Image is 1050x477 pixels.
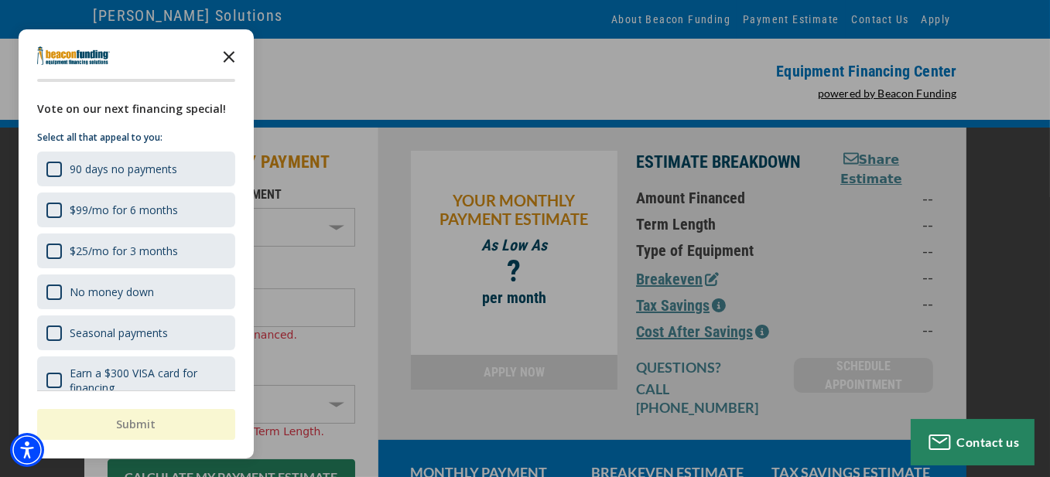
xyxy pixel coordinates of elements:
div: $25/mo for 3 months [70,244,178,258]
button: Submit [37,409,235,440]
div: 90 days no payments [37,152,235,186]
div: Vote on our next financing special! [37,101,235,118]
span: Contact us [957,434,1020,449]
div: Accessibility Menu [10,433,44,467]
button: Contact us [911,419,1035,465]
button: Close the survey [214,40,245,71]
p: Select all that appeal to you: [37,130,235,145]
div: No money down [70,284,154,299]
div: Seasonal payments [70,325,168,340]
div: Survey [19,29,254,458]
div: No money down [37,274,235,309]
div: $99/mo for 6 months [70,203,178,217]
div: 90 days no payments [70,162,177,176]
img: Company logo [37,46,110,65]
div: Earn a $300 VISA card for financing [70,366,226,395]
div: Earn a $300 VISA card for financing [37,356,235,404]
div: $25/mo for 3 months [37,233,235,268]
div: $99/mo for 6 months [37,193,235,227]
div: Seasonal payments [37,315,235,350]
